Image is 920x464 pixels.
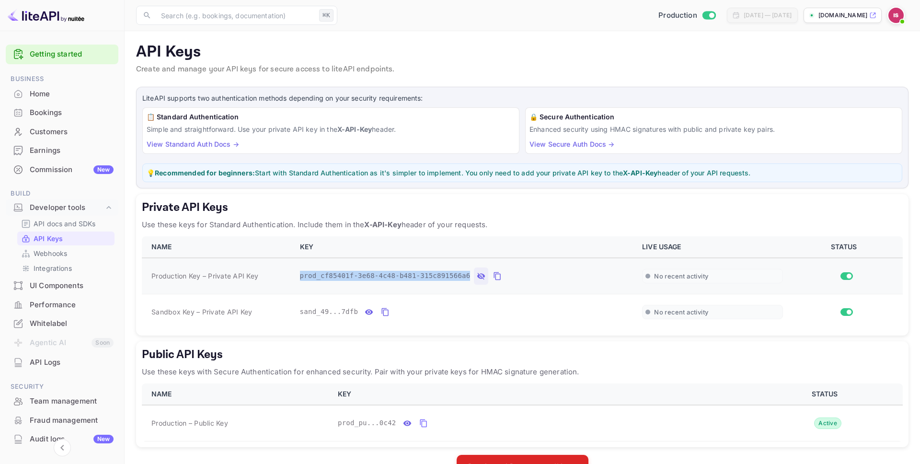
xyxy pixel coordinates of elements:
div: Bookings [30,107,114,118]
strong: X-API-Key [337,125,372,133]
div: [DATE] — [DATE] [744,11,792,20]
a: Audit logsNew [6,430,118,448]
div: Commission [30,164,114,175]
a: Customers [6,123,118,140]
p: 💡 Start with Standard Authentication as it's simpler to implement. You only need to add your priv... [147,168,898,178]
div: UI Components [30,280,114,291]
a: API Logs [6,353,118,371]
p: Use these keys with Secure Authentication for enhanced security. Pair with your private keys for ... [142,366,903,378]
p: Use these keys for Standard Authentication. Include them in the header of your requests. [142,219,903,231]
strong: X-API-Key [364,220,401,229]
strong: Recommended for beginners: [155,169,255,177]
table: private api keys table [142,236,903,330]
img: Idan Solimani [888,8,904,23]
span: Production Key – Private API Key [151,271,258,281]
a: Integrations [21,263,111,273]
div: Performance [30,300,114,311]
h6: 📋 Standard Authentication [147,112,515,122]
div: Home [30,89,114,100]
a: View Secure Auth Docs → [529,140,614,148]
a: API docs and SDKs [21,219,111,229]
div: Switch to Sandbox mode [655,10,719,21]
div: Whitelabel [30,318,114,329]
a: Bookings [6,104,118,121]
div: Home [6,85,118,104]
div: Audit logs [30,434,114,445]
a: View Standard Auth Docs → [147,140,239,148]
a: Whitelabel [6,314,118,332]
div: Earnings [30,145,114,156]
h5: Public API Keys [142,347,903,362]
div: Customers [6,123,118,141]
strong: X-API-Key [623,169,657,177]
div: API Keys [17,232,115,245]
input: Search (e.g. bookings, documentation) [155,6,315,25]
div: API docs and SDKs [17,217,115,231]
th: LIVE USAGE [636,236,789,258]
span: prod_cf85401f-3e68-4c48-b481-315c891566a6 [300,271,471,281]
p: API docs and SDKs [34,219,96,229]
p: LiteAPI supports two authentication methods depending on your security requirements: [142,93,902,104]
div: Integrations [17,261,115,275]
span: Business [6,74,118,84]
div: API Logs [6,353,118,372]
span: prod_pu...0c42 [338,418,396,428]
div: Audit logsNew [6,430,118,449]
a: Webhooks [21,248,111,258]
p: Integrations [34,263,72,273]
div: CommissionNew [6,161,118,179]
th: STATUS [750,383,903,405]
h6: 🔒 Secure Authentication [529,112,898,122]
a: Home [6,85,118,103]
div: New [93,165,114,174]
div: API Logs [30,357,114,368]
p: API Keys [136,43,908,62]
p: Simple and straightforward. Use your private API key in the header. [147,124,515,134]
th: NAME [142,383,332,405]
div: UI Components [6,277,118,295]
span: Sandbox Key – Private API Key [151,307,252,317]
th: KEY [332,383,750,405]
div: Team management [6,392,118,411]
p: [DOMAIN_NAME] [818,11,867,20]
div: Developer tools [30,202,104,213]
a: Earnings [6,141,118,159]
div: Developer tools [6,199,118,216]
div: Team management [30,396,114,407]
span: Build [6,188,118,199]
div: Fraud management [6,411,118,430]
div: Whitelabel [6,314,118,333]
div: Webhooks [17,246,115,260]
a: CommissionNew [6,161,118,178]
div: Performance [6,296,118,314]
a: Fraud management [6,411,118,429]
th: KEY [294,236,637,258]
img: LiteAPI logo [8,8,84,23]
div: ⌘K [319,9,333,22]
span: Production [658,10,697,21]
button: Collapse navigation [54,439,71,456]
p: Enhanced security using HMAC signatures with public and private key pairs. [529,124,898,134]
h5: Private API Keys [142,200,903,215]
a: Getting started [30,49,114,60]
a: UI Components [6,277,118,294]
th: STATUS [789,236,903,258]
a: Performance [6,296,118,313]
span: Production – Public Key [151,418,228,428]
p: API Keys [34,233,63,244]
span: No recent activity [654,272,708,280]
span: No recent activity [654,308,708,316]
div: Earnings [6,141,118,160]
th: NAME [142,236,294,258]
a: Team management [6,392,118,410]
a: API Keys [21,233,111,244]
div: New [93,435,114,443]
div: Bookings [6,104,118,122]
span: Security [6,382,118,392]
div: Fraud management [30,415,114,426]
div: Active [814,418,841,429]
span: sand_49...7dfb [300,307,358,317]
div: Customers [30,127,114,138]
p: Webhooks [34,248,67,258]
p: Create and manage your API keys for secure access to liteAPI endpoints. [136,64,908,75]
